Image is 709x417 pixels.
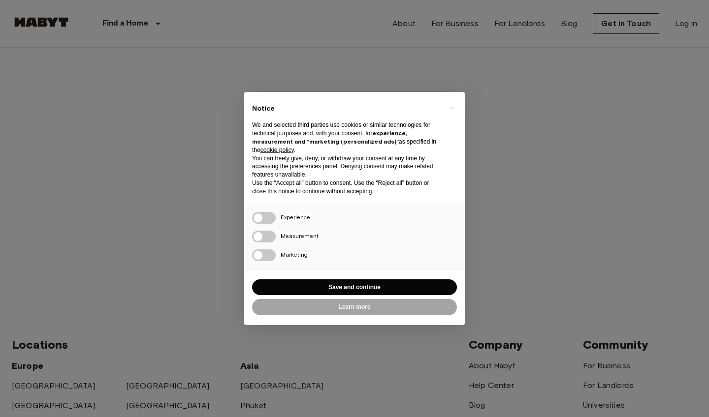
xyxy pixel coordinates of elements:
[252,121,441,154] p: We and selected third parties use cookies or similar technologies for technical purposes and, wit...
[281,232,319,239] span: Measurement
[281,213,310,221] span: Experience
[451,102,454,114] span: ×
[252,129,407,145] strong: experience, measurement and “marketing (personalized ads)”
[252,179,441,196] p: Use the “Accept all” button to consent. Use the “Reject all” button or close this notice to conti...
[281,251,308,258] span: Marketing
[260,147,294,153] a: cookie policy
[444,100,460,116] button: Close this notice
[252,299,457,315] button: Learn more
[252,279,457,296] button: Save and continue
[252,154,441,179] p: You can freely give, deny, or withdraw your consent at any time by accessing the preferences pane...
[252,104,441,114] h2: Notice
